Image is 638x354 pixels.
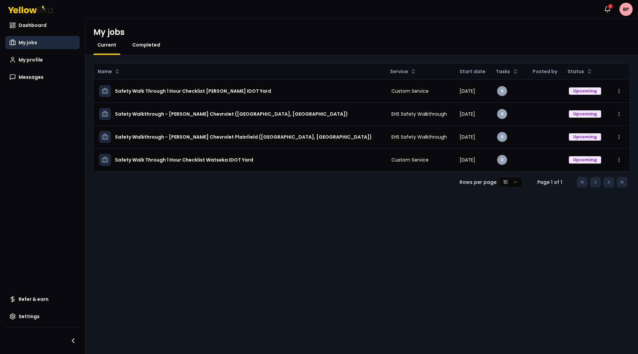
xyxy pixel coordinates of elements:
[390,68,408,75] span: Service
[533,179,566,185] div: Page 1 of 1
[568,68,584,75] span: Status
[19,22,47,29] span: Dashboard
[115,131,372,143] h3: Safety Walkthrough - [PERSON_NAME] Chevrolet Plainfield ([GEOGRAPHIC_DATA], [GEOGRAPHIC_DATA])
[460,88,475,94] span: [DATE]
[569,156,601,164] div: Upcoming
[95,66,123,77] button: Name
[497,132,507,142] div: 0
[391,111,447,117] span: EHS Safety Walkthrough
[460,111,475,117] span: [DATE]
[619,3,633,16] span: BP
[19,296,49,302] span: Refer & earn
[93,27,125,38] h1: My jobs
[527,63,564,79] th: Posted by
[19,57,43,63] span: My profile
[19,39,37,46] span: My jobs
[569,133,601,141] div: Upcoming
[93,42,120,48] a: Current
[5,19,80,32] a: Dashboard
[460,157,475,163] span: [DATE]
[128,42,164,48] a: Completed
[391,134,447,140] span: EHS Safety Walkthrough
[607,3,613,9] div: 1
[97,42,116,48] span: Current
[5,70,80,84] a: Messages
[115,85,271,97] h3: Safety Walk Through 1 Hour Checklist [PERSON_NAME] IDOT Yard
[391,157,429,163] span: Custom Service
[5,293,80,306] a: Refer & earn
[19,74,44,80] span: Messages
[391,88,429,94] span: Custom Service
[569,110,601,118] div: Upcoming
[497,109,507,119] div: 0
[387,66,419,77] button: Service
[5,310,80,323] a: Settings
[115,154,253,166] h3: Safety Walk Through 1 Hour Checklist Watseka IDOT Yard
[569,87,601,95] div: Upcoming
[115,108,348,120] h3: Safety Walkthrough - [PERSON_NAME] Chevrolet ([GEOGRAPHIC_DATA], [GEOGRAPHIC_DATA])
[497,86,507,96] div: 0
[5,53,80,66] a: My profile
[19,313,40,320] span: Settings
[493,66,521,77] button: Tasks
[601,3,614,16] button: 1
[5,36,80,49] a: My jobs
[98,68,112,75] span: Name
[460,179,496,185] p: Rows per page
[496,68,510,75] span: Tasks
[565,66,595,77] button: Status
[132,42,160,48] span: Completed
[454,63,492,79] th: Start date
[460,134,475,140] span: [DATE]
[497,155,507,165] div: 0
